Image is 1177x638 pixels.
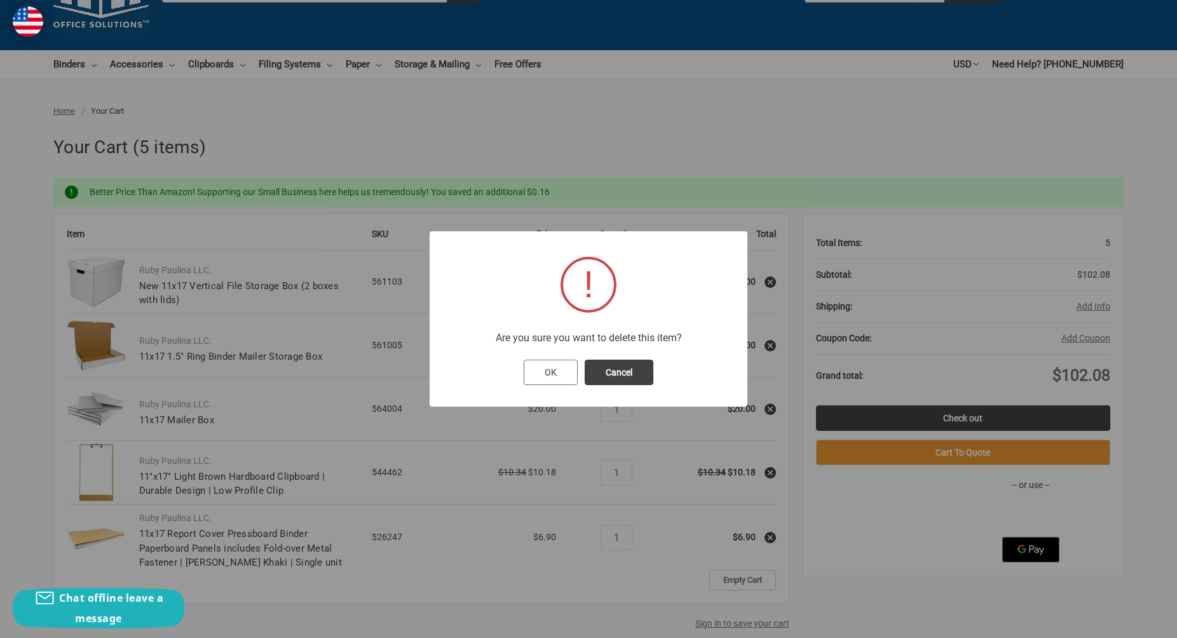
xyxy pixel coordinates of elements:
div: ! [561,257,616,313]
div: Are you sure you want to delete this item? [442,332,735,344]
span: Chat offline leave a message [59,591,163,625]
img: duty and tax information for United States [13,6,43,37]
button: Cancel [585,360,653,385]
button: OK [524,360,578,385]
button: Chat offline leave a message [13,588,184,628]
